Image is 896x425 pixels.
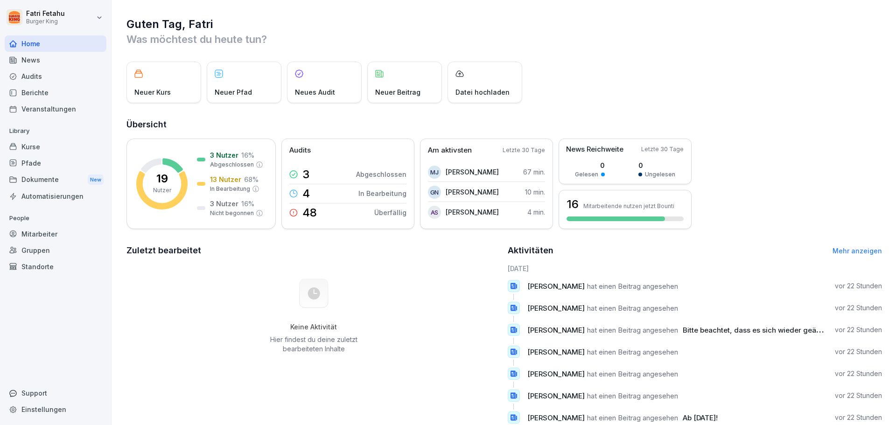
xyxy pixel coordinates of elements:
[153,186,171,195] p: Nutzer
[5,139,106,155] a: Kurse
[587,282,678,291] span: hat einen Beitrag angesehen
[5,401,106,418] a: Einstellungen
[527,326,585,334] span: [PERSON_NAME]
[683,326,849,334] span: Bitte beachtet, dass es sich wieder geändert hat!
[5,171,106,188] div: Dokumente
[5,124,106,139] p: Library
[446,187,499,197] p: [PERSON_NAME]
[26,10,65,18] p: Fatri Fetahu
[210,209,254,217] p: Nicht begonnen
[5,52,106,68] a: News
[374,208,406,217] p: Überfällig
[833,247,882,255] a: Mehr anzeigen
[641,145,684,153] p: Letzte 30 Tage
[527,369,585,378] span: [PERSON_NAME]
[428,145,472,156] p: Am aktivsten
[587,413,678,422] span: hat einen Beitrag angesehen
[446,207,499,217] p: [PERSON_NAME]
[5,171,106,188] a: DokumenteNew
[375,87,420,97] p: Neuer Beitrag
[26,18,65,25] p: Burger King
[508,244,553,257] h2: Aktivitäten
[210,160,254,169] p: Abgeschlossen
[583,202,674,209] p: Mitarbeitende nutzen jetzt Bounti
[244,174,259,184] p: 68 %
[266,335,361,354] p: Hier findest du deine zuletzt bearbeiteten Inhalte
[835,281,882,291] p: vor 22 Stunden
[215,87,252,97] p: Neuer Pfad
[835,325,882,334] p: vor 22 Stunden
[527,207,545,217] p: 4 min.
[289,145,311,156] p: Audits
[645,170,675,179] p: Ungelesen
[302,188,310,199] p: 4
[428,186,441,199] div: GN
[835,303,882,313] p: vor 22 Stunden
[638,160,675,170] p: 0
[508,264,882,273] h6: [DATE]
[5,188,106,204] a: Automatisierungen
[5,242,106,258] a: Gruppen
[356,169,406,179] p: Abgeschlossen
[5,385,106,401] div: Support
[126,32,882,47] p: Was möchtest du heute tun?
[835,369,882,378] p: vor 22 Stunden
[5,35,106,52] a: Home
[683,413,718,422] span: Ab [DATE]!
[210,150,238,160] p: 3 Nutzer
[210,185,250,193] p: In Bearbeitung
[835,347,882,356] p: vor 22 Stunden
[5,84,106,101] a: Berichte
[156,173,168,184] p: 19
[587,369,678,378] span: hat einen Beitrag angesehen
[527,282,585,291] span: [PERSON_NAME]
[210,174,241,184] p: 13 Nutzer
[134,87,171,97] p: Neuer Kurs
[527,391,585,400] span: [PERSON_NAME]
[503,146,545,154] p: Letzte 30 Tage
[587,304,678,313] span: hat einen Beitrag angesehen
[587,326,678,334] span: hat einen Beitrag angesehen
[5,101,106,117] a: Veranstaltungen
[587,348,678,356] span: hat einen Beitrag angesehen
[126,17,882,32] h1: Guten Tag, Fatri
[835,391,882,400] p: vor 22 Stunden
[210,199,238,209] p: 3 Nutzer
[266,323,361,331] h5: Keine Aktivität
[5,258,106,275] a: Standorte
[428,206,441,219] div: AS
[302,169,309,180] p: 3
[455,87,510,97] p: Datei hochladen
[523,167,545,177] p: 67 min.
[5,211,106,226] p: People
[446,167,499,177] p: [PERSON_NAME]
[5,155,106,171] a: Pfade
[567,196,579,212] h3: 16
[527,413,585,422] span: [PERSON_NAME]
[358,188,406,198] p: In Bearbeitung
[241,199,254,209] p: 16 %
[302,207,317,218] p: 48
[835,413,882,422] p: vor 22 Stunden
[575,170,598,179] p: Gelesen
[428,166,441,179] div: MJ
[5,226,106,242] a: Mitarbeiter
[527,348,585,356] span: [PERSON_NAME]
[5,68,106,84] a: Audits
[126,244,501,257] h2: Zuletzt bearbeitet
[88,174,104,185] div: New
[295,87,335,97] p: Neues Audit
[566,144,623,155] p: News Reichweite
